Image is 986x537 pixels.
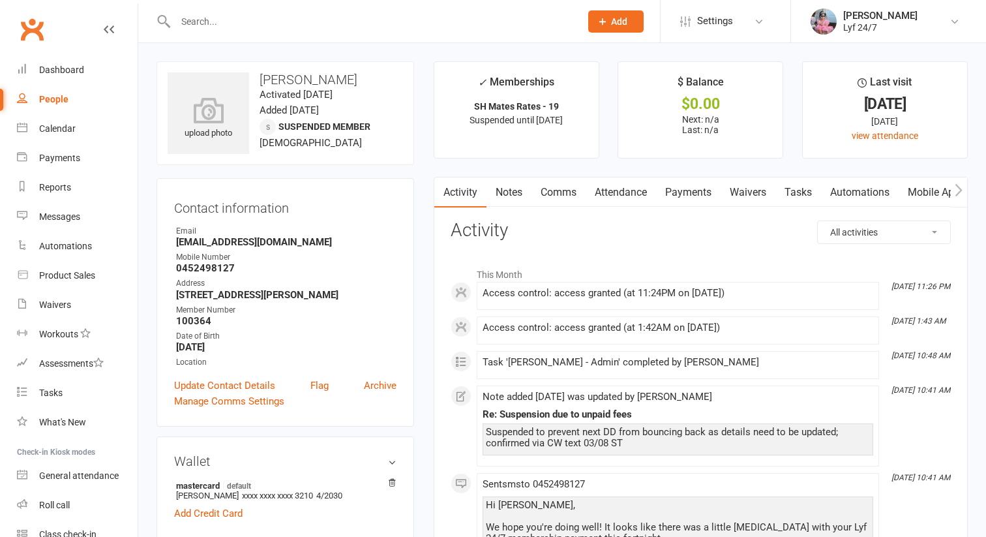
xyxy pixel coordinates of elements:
[17,320,138,349] a: Workouts
[39,299,71,310] div: Waivers
[310,378,329,393] a: Flag
[174,506,243,521] a: Add Credit Card
[474,101,559,112] strong: SH Mates Rates - 19
[316,491,342,500] span: 4/2030
[174,393,284,409] a: Manage Comms Settings
[17,261,138,290] a: Product Sales
[17,85,138,114] a: People
[697,7,733,36] span: Settings
[16,13,48,46] a: Clubworx
[814,97,955,111] div: [DATE]
[176,236,396,248] strong: [EMAIL_ADDRESS][DOMAIN_NAME]
[891,316,946,326] i: [DATE] 1:43 AM
[364,378,396,393] a: Archive
[174,454,396,468] h3: Wallet
[17,461,138,491] a: General attendance kiosk mode
[39,211,80,222] div: Messages
[483,391,873,403] div: Note added [DATE] was updated by [PERSON_NAME]
[891,282,950,291] i: [DATE] 11:26 PM
[843,22,918,33] div: Lyf 24/7
[176,251,396,264] div: Mobile Number
[39,358,104,369] div: Assessments
[721,177,775,207] a: Waivers
[260,89,333,100] time: Activated [DATE]
[168,72,403,87] h3: [PERSON_NAME]
[176,315,396,327] strong: 100364
[483,357,873,368] div: Task '[PERSON_NAME] - Admin' completed by [PERSON_NAME]
[17,114,138,144] a: Calendar
[470,115,563,125] span: Suspended until [DATE]
[17,378,138,408] a: Tasks
[176,277,396,290] div: Address
[17,55,138,85] a: Dashboard
[223,480,255,491] span: default
[39,329,78,339] div: Workouts
[17,408,138,437] a: What's New
[451,261,951,282] li: This Month
[168,97,249,140] div: upload photo
[451,221,951,241] h3: Activity
[174,478,396,502] li: [PERSON_NAME]
[278,121,370,132] span: Suspended member
[39,388,63,398] div: Tasks
[486,177,531,207] a: Notes
[483,288,873,299] div: Access control: access granted (at 11:24PM on [DATE])
[891,473,950,482] i: [DATE] 10:41 AM
[531,177,586,207] a: Comms
[17,349,138,378] a: Assessments
[483,478,585,490] span: Sent sms to 0452498127
[891,386,950,395] i: [DATE] 10:41 AM
[17,202,138,232] a: Messages
[483,409,873,420] div: Re: Suspension due to unpaid fees
[242,491,313,500] span: xxxx xxxx xxxx 3210
[630,97,771,111] div: $0.00
[176,304,396,316] div: Member Number
[176,289,396,301] strong: [STREET_ADDRESS][PERSON_NAME]
[260,137,362,149] span: [DEMOGRAPHIC_DATA]
[176,225,396,238] div: Email
[811,8,837,35] img: thumb_image1747747990.png
[176,480,390,491] strong: mastercard
[852,130,918,141] a: view attendance
[172,12,571,31] input: Search...
[486,427,870,449] div: Suspended to prevent next DD from bouncing back as details need to be updated; confirmed via CW t...
[176,356,396,369] div: Location
[39,153,80,163] div: Payments
[483,322,873,333] div: Access control: access granted (at 1:42AM on [DATE])
[588,10,644,33] button: Add
[630,114,771,135] p: Next: n/a Last: n/a
[39,417,86,427] div: What's New
[656,177,721,207] a: Payments
[17,173,138,202] a: Reports
[586,177,656,207] a: Attendance
[17,144,138,173] a: Payments
[39,94,68,104] div: People
[821,177,899,207] a: Automations
[899,177,969,207] a: Mobile App
[478,74,554,98] div: Memberships
[39,270,95,281] div: Product Sales
[176,330,396,343] div: Date of Birth
[478,76,486,89] i: ✓
[39,500,70,510] div: Roll call
[176,262,396,274] strong: 0452498127
[39,182,71,192] div: Reports
[891,351,950,360] i: [DATE] 10:48 AM
[174,196,396,215] h3: Contact information
[39,470,119,481] div: General attendance
[611,16,627,27] span: Add
[814,114,955,129] div: [DATE]
[434,177,486,207] a: Activity
[775,177,821,207] a: Tasks
[843,10,918,22] div: [PERSON_NAME]
[17,232,138,261] a: Automations
[260,104,319,116] time: Added [DATE]
[17,290,138,320] a: Waivers
[39,65,84,75] div: Dashboard
[39,241,92,251] div: Automations
[176,341,396,353] strong: [DATE]
[39,123,76,134] div: Calendar
[678,74,724,97] div: $ Balance
[858,74,912,97] div: Last visit
[174,378,275,393] a: Update Contact Details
